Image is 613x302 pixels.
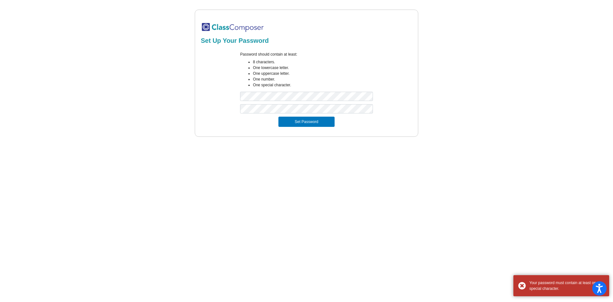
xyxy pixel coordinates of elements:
[278,117,335,127] button: Set Password
[253,76,373,82] li: One number.
[529,280,604,291] div: Your password must contain at least one special character.
[201,37,412,44] h2: Set Up Your Password
[253,82,373,88] li: One special character.
[253,59,373,65] li: 8 characters.
[240,51,297,57] label: Password should contain at least:
[253,71,373,76] li: One uppercase letter.
[253,65,373,71] li: One lowercase letter.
